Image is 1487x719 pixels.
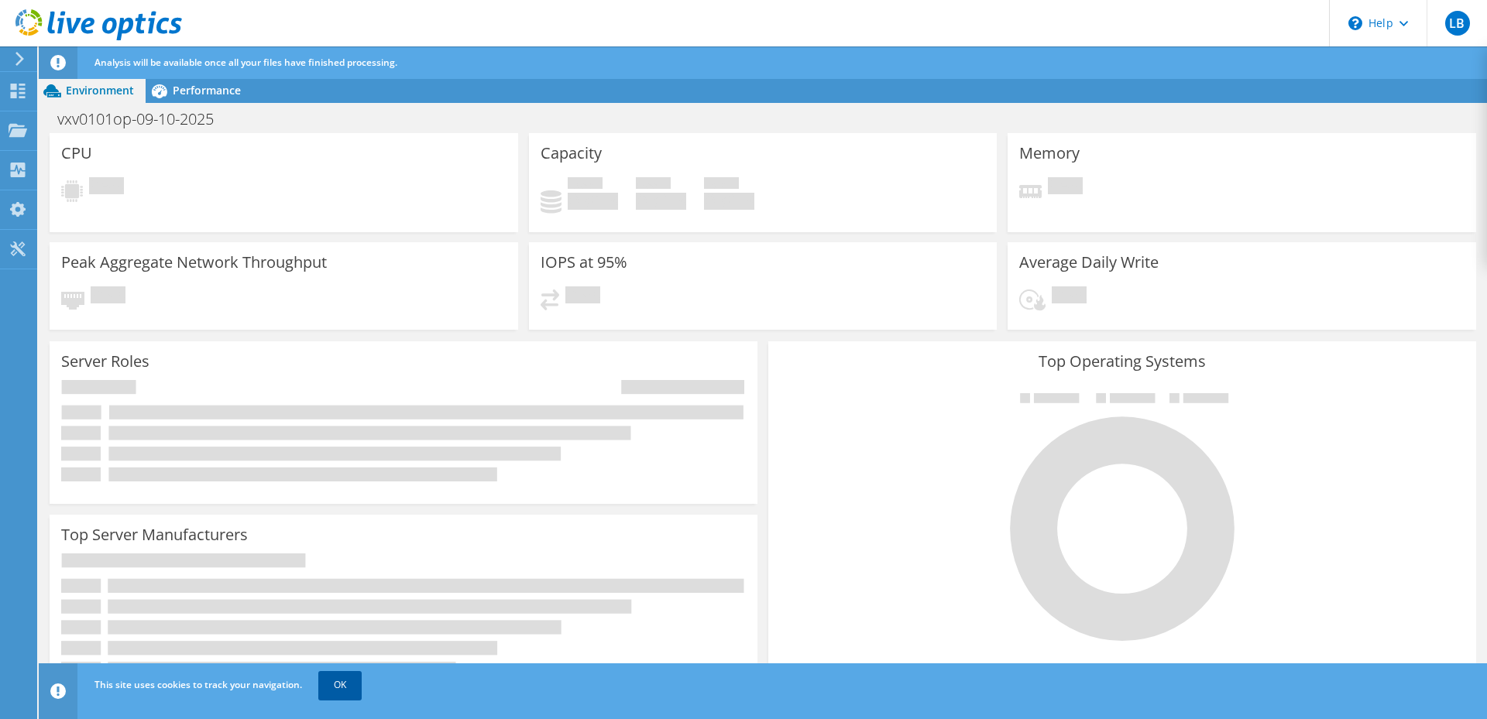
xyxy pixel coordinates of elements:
h3: Server Roles [61,353,149,370]
span: Total [704,177,739,193]
h3: Capacity [541,145,602,162]
span: Pending [89,177,124,198]
h3: CPU [61,145,92,162]
h3: Average Daily Write [1019,254,1159,271]
h4: 0 GiB [704,193,754,210]
span: Pending [91,286,125,307]
span: Performance [173,83,241,98]
a: OK [318,671,362,699]
h3: IOPS at 95% [541,254,627,271]
span: Analysis will be available once all your files have finished processing. [94,56,397,69]
span: LB [1445,11,1470,36]
span: Environment [66,83,134,98]
h4: 0 GiB [636,193,686,210]
h3: Peak Aggregate Network Throughput [61,254,327,271]
svg: \n [1348,16,1362,30]
span: Pending [1048,177,1083,198]
span: Pending [1052,286,1087,307]
span: Free [636,177,671,193]
span: Pending [565,286,600,307]
h3: Memory [1019,145,1080,162]
h3: Top Operating Systems [780,353,1465,370]
span: This site uses cookies to track your navigation. [94,678,302,691]
h4: 0 GiB [568,193,618,210]
span: Used [568,177,603,193]
h3: Top Server Manufacturers [61,526,248,543]
h1: vxv0101op-09-10-2025 [50,111,238,128]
